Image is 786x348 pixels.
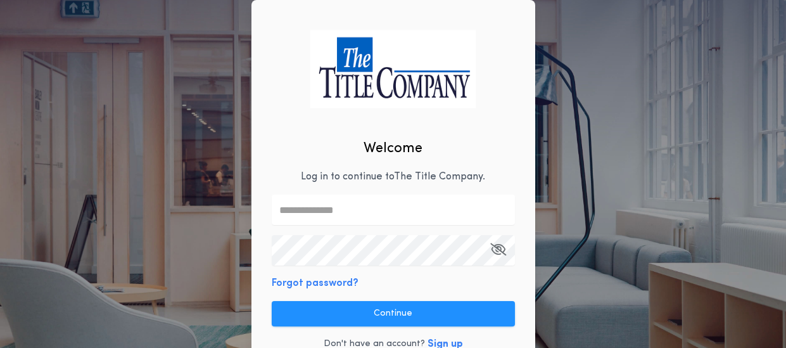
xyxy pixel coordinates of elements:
button: Continue [272,301,515,326]
p: Log in to continue to The Title Company . [301,169,485,184]
img: logo [310,30,476,108]
button: Forgot password? [272,276,358,291]
h2: Welcome [364,138,422,159]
